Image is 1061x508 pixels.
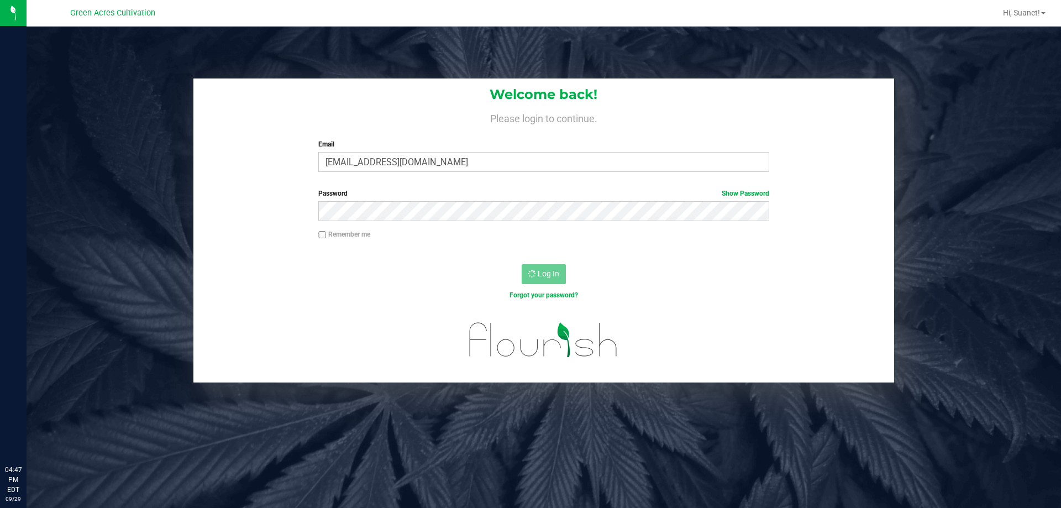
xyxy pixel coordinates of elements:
[193,111,894,124] h4: Please login to continue.
[5,495,22,503] p: 09/29
[722,190,769,197] a: Show Password
[318,190,348,197] span: Password
[70,8,155,18] span: Green Acres Cultivation
[1003,8,1040,17] span: Hi, Suanet!
[522,264,566,284] button: Log In
[538,269,559,278] span: Log In
[193,87,894,102] h1: Welcome back!
[510,291,578,299] a: Forgot your password?
[318,229,370,239] label: Remember me
[456,312,631,368] img: flourish_logo.svg
[318,139,769,149] label: Email
[5,465,22,495] p: 04:47 PM EDT
[318,231,326,239] input: Remember me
